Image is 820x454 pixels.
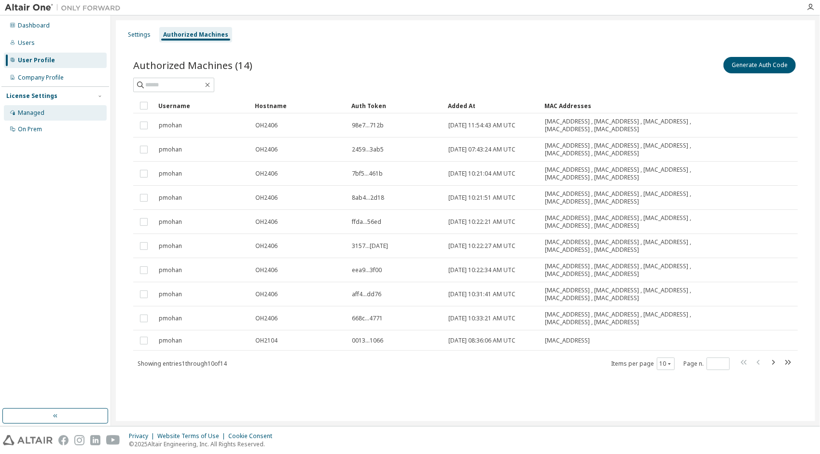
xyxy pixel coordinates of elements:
button: 10 [659,360,672,368]
div: Cookie Consent [228,432,278,440]
div: Auth Token [351,98,440,113]
span: Items per page [611,358,675,370]
span: [MAC_ADDRESS] , [MAC_ADDRESS] , [MAC_ADDRESS] , [MAC_ADDRESS] , [MAC_ADDRESS] [545,287,691,302]
span: OH2406 [255,194,278,202]
span: OH2104 [255,337,278,344]
span: OH2406 [255,218,278,226]
span: [MAC_ADDRESS] , [MAC_ADDRESS] , [MAC_ADDRESS] , [MAC_ADDRESS] , [MAC_ADDRESS] [545,190,691,206]
span: 7bf5...461b [352,170,383,178]
span: OH2406 [255,266,278,274]
span: 3157...[DATE] [352,242,388,250]
img: Altair One [5,3,125,13]
div: Privacy [129,432,157,440]
div: Added At [448,98,537,113]
span: eea9...3f00 [352,266,382,274]
span: 98e7...712b [352,122,384,129]
div: Users [18,39,35,47]
div: MAC Addresses [544,98,692,113]
div: License Settings [6,92,57,100]
span: [DATE] 10:33:21 AM UTC [448,315,515,322]
span: Authorized Machines (14) [133,58,252,72]
span: Page n. [683,358,730,370]
span: [DATE] 10:21:04 AM UTC [448,170,515,178]
div: Website Terms of Use [157,432,228,440]
span: 668c...4771 [352,315,383,322]
div: Managed [18,109,44,117]
span: 0013...1066 [352,337,383,344]
span: OH2406 [255,122,278,129]
div: Settings [128,31,151,39]
span: pmohan [159,218,182,226]
div: Dashboard [18,22,50,29]
div: Username [158,98,247,113]
span: [DATE] 10:22:34 AM UTC [448,266,515,274]
span: ffda...56ed [352,218,381,226]
span: pmohan [159,170,182,178]
span: [MAC_ADDRESS] , [MAC_ADDRESS] , [MAC_ADDRESS] , [MAC_ADDRESS] , [MAC_ADDRESS] [545,142,691,157]
div: Hostname [255,98,344,113]
span: pmohan [159,122,182,129]
span: OH2406 [255,146,278,153]
span: [MAC_ADDRESS] [545,337,590,344]
img: altair_logo.svg [3,435,53,445]
span: [DATE] 10:21:51 AM UTC [448,194,515,202]
span: 2459...3ab5 [352,146,384,153]
span: pmohan [159,337,182,344]
span: pmohan [159,242,182,250]
img: facebook.svg [58,435,69,445]
span: pmohan [159,194,182,202]
span: pmohan [159,146,182,153]
p: © 2025 Altair Engineering, Inc. All Rights Reserved. [129,440,278,448]
span: [MAC_ADDRESS] , [MAC_ADDRESS] , [MAC_ADDRESS] , [MAC_ADDRESS] , [MAC_ADDRESS] [545,262,691,278]
span: [DATE] 10:22:27 AM UTC [448,242,515,250]
button: Generate Auth Code [723,57,796,73]
div: Company Profile [18,74,64,82]
span: [MAC_ADDRESS] , [MAC_ADDRESS] , [MAC_ADDRESS] , [MAC_ADDRESS] , [MAC_ADDRESS] [545,118,691,133]
span: 8ab4...2d18 [352,194,384,202]
span: OH2406 [255,315,278,322]
div: User Profile [18,56,55,64]
span: [MAC_ADDRESS] , [MAC_ADDRESS] , [MAC_ADDRESS] , [MAC_ADDRESS] , [MAC_ADDRESS] [545,238,691,254]
div: Authorized Machines [163,31,228,39]
span: pmohan [159,266,182,274]
span: Showing entries 1 through 10 of 14 [138,359,227,368]
span: [DATE] 10:31:41 AM UTC [448,290,515,298]
span: pmohan [159,290,182,298]
div: On Prem [18,125,42,133]
img: linkedin.svg [90,435,100,445]
span: [DATE] 10:22:21 AM UTC [448,218,515,226]
span: OH2406 [255,290,278,298]
span: aff4...dd76 [352,290,381,298]
span: [MAC_ADDRESS] , [MAC_ADDRESS] , [MAC_ADDRESS] , [MAC_ADDRESS] , [MAC_ADDRESS] [545,214,691,230]
span: OH2406 [255,242,278,250]
span: pmohan [159,315,182,322]
span: OH2406 [255,170,278,178]
span: [DATE] 08:36:06 AM UTC [448,337,515,344]
span: [DATE] 07:43:24 AM UTC [448,146,515,153]
span: [DATE] 11:54:43 AM UTC [448,122,515,129]
span: [MAC_ADDRESS] , [MAC_ADDRESS] , [MAC_ADDRESS] , [MAC_ADDRESS] , [MAC_ADDRESS] [545,311,691,326]
span: [MAC_ADDRESS] , [MAC_ADDRESS] , [MAC_ADDRESS] , [MAC_ADDRESS] , [MAC_ADDRESS] [545,166,691,181]
img: instagram.svg [74,435,84,445]
img: youtube.svg [106,435,120,445]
